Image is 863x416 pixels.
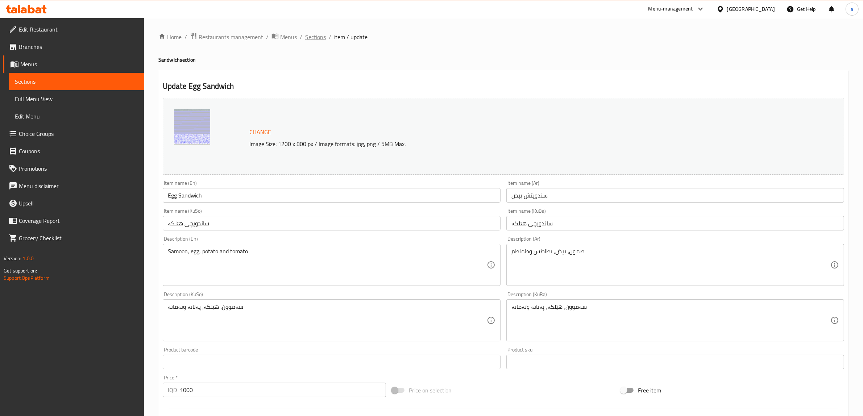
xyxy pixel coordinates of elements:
[163,188,501,203] input: Enter name En
[158,56,849,63] h4: Sandwich section
[506,355,844,369] input: Please enter product sku
[163,216,501,230] input: Enter name KuSo
[19,216,138,225] span: Coverage Report
[246,140,741,148] p: Image Size: 1200 x 800 px / Image formats: jpg, png / 5MB Max.
[3,212,144,229] a: Coverage Report
[19,129,138,138] span: Choice Groups
[15,95,138,103] span: Full Menu View
[300,33,302,41] li: /
[3,21,144,38] a: Edit Restaurant
[511,303,830,338] textarea: سەموون، هێلکە، پەتاتە وتەماتە
[180,383,386,397] input: Please enter price
[851,5,853,13] span: a
[168,248,487,282] textarea: Samoon, egg, potato and tomato
[249,127,271,137] span: Change
[19,199,138,208] span: Upsell
[266,33,269,41] li: /
[158,33,182,41] a: Home
[3,142,144,160] a: Coupons
[648,5,693,13] div: Menu-management
[638,386,661,395] span: Free item
[9,73,144,90] a: Sections
[19,234,138,242] span: Grocery Checklist
[4,273,50,283] a: Support.OpsPlatform
[163,355,501,369] input: Please enter product barcode
[4,266,37,275] span: Get support on:
[3,55,144,73] a: Menus
[163,81,844,92] h2: Update Egg Sandwich
[271,32,297,42] a: Menus
[329,33,331,41] li: /
[168,303,487,338] textarea: سەموون، هێلکە، پەتاتە وتەماتە
[174,109,210,145] img: Egg_Sandwich_638888541459586156.jpg
[19,182,138,190] span: Menu disclaimer
[20,60,138,68] span: Menus
[3,125,144,142] a: Choice Groups
[506,216,844,230] input: Enter name KuBa
[19,147,138,155] span: Coupons
[15,77,138,86] span: Sections
[727,5,775,13] div: [GEOGRAPHIC_DATA]
[3,38,144,55] a: Branches
[409,386,452,395] span: Price on selection
[305,33,326,41] a: Sections
[9,108,144,125] a: Edit Menu
[158,32,849,42] nav: breadcrumb
[184,33,187,41] li: /
[3,229,144,247] a: Grocery Checklist
[280,33,297,41] span: Menus
[506,188,844,203] input: Enter name Ar
[3,160,144,177] a: Promotions
[3,177,144,195] a: Menu disclaimer
[4,254,21,263] span: Version:
[19,164,138,173] span: Promotions
[3,195,144,212] a: Upsell
[22,254,34,263] span: 1.0.0
[9,90,144,108] a: Full Menu View
[246,125,274,140] button: Change
[19,25,138,34] span: Edit Restaurant
[19,42,138,51] span: Branches
[334,33,368,41] span: item / update
[199,33,263,41] span: Restaurants management
[168,386,177,394] p: IQD
[190,32,263,42] a: Restaurants management
[511,248,830,282] textarea: صمون، بيض، بطاطس وطماطم
[15,112,138,121] span: Edit Menu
